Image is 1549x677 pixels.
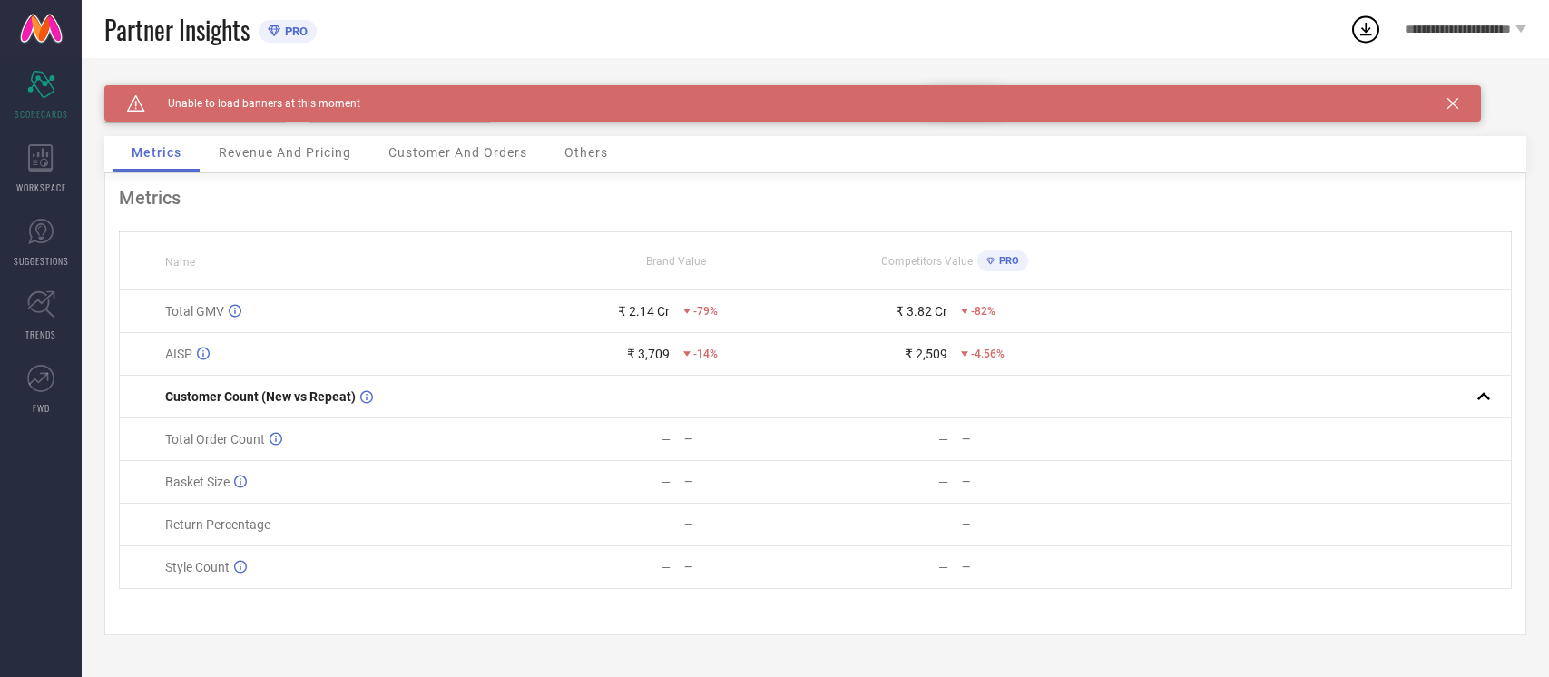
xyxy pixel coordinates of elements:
[165,517,270,532] span: Return Percentage
[25,328,56,341] span: TRENDS
[1349,13,1382,45] div: Open download list
[14,254,69,268] span: SUGGESTIONS
[618,304,670,319] div: ₹ 2.14 Cr
[16,181,66,194] span: WORKSPACE
[165,560,230,574] span: Style Count
[165,256,195,269] span: Name
[627,347,670,361] div: ₹ 3,709
[896,304,947,319] div: ₹ 3.82 Cr
[881,255,973,268] span: Competitors Value
[165,304,224,319] span: Total GMV
[280,25,308,38] span: PRO
[165,347,192,361] span: AISP
[132,145,181,160] span: Metrics
[219,145,351,160] span: Revenue And Pricing
[971,305,995,318] span: -82%
[962,561,1093,574] div: —
[962,476,1093,488] div: —
[564,145,608,160] span: Others
[661,475,671,489] div: —
[938,475,948,489] div: —
[971,348,1005,360] span: -4.56%
[693,348,718,360] span: -14%
[646,255,706,268] span: Brand Value
[388,145,527,160] span: Customer And Orders
[15,107,68,121] span: SCORECARDS
[995,255,1019,267] span: PRO
[684,518,815,531] div: —
[33,401,50,415] span: FWD
[661,517,671,532] div: —
[165,432,265,446] span: Total Order Count
[661,432,671,446] div: —
[938,517,948,532] div: —
[165,475,230,489] span: Basket Size
[145,97,360,110] span: Unable to load banners at this moment
[165,389,356,404] span: Customer Count (New vs Repeat)
[684,561,815,574] div: —
[104,11,250,48] span: Partner Insights
[684,433,815,446] div: —
[661,560,671,574] div: —
[938,432,948,446] div: —
[962,518,1093,531] div: —
[938,560,948,574] div: —
[104,85,286,98] div: Brand
[962,433,1093,446] div: —
[905,347,947,361] div: ₹ 2,509
[693,305,718,318] span: -79%
[119,187,1512,209] div: Metrics
[684,476,815,488] div: —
